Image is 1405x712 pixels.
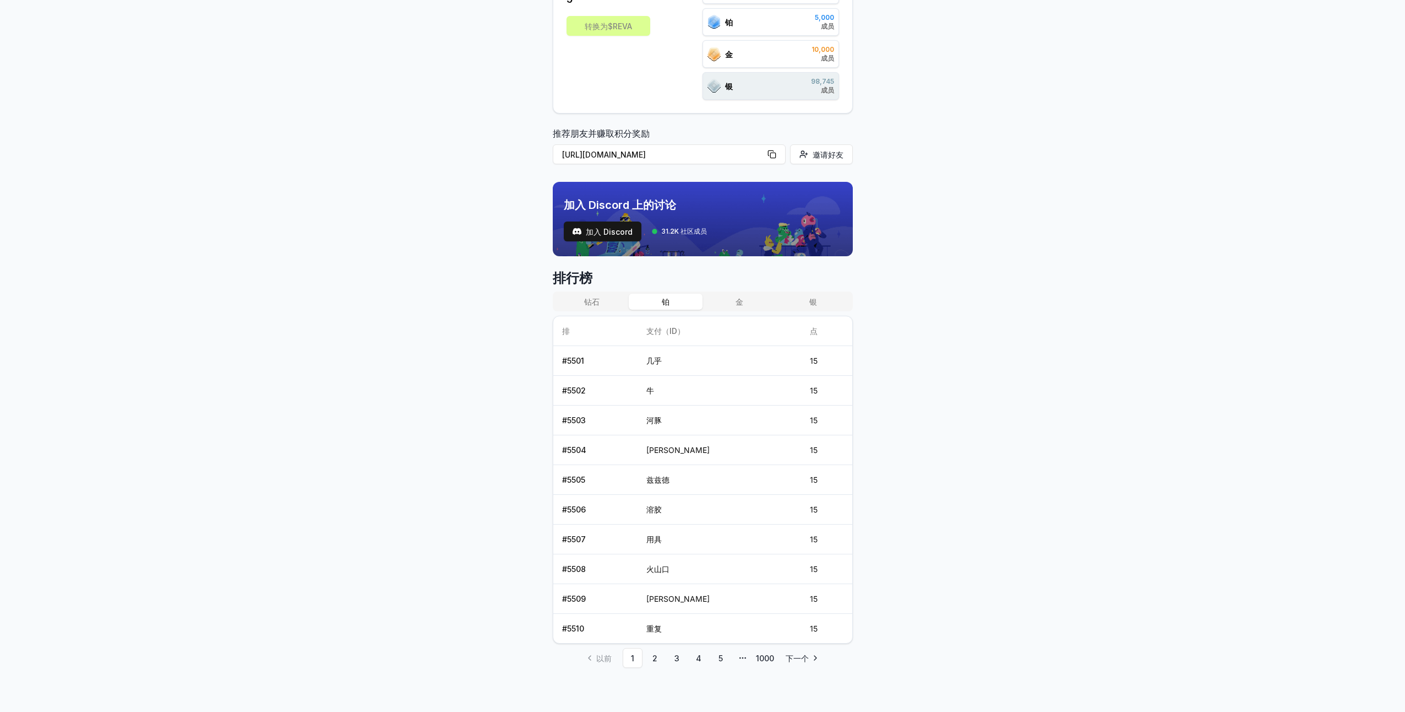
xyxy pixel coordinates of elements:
button: [URL][DOMAIN_NAME] [553,144,786,164]
td: # [553,584,638,614]
td: # [553,465,638,495]
td: # [553,376,638,406]
a: 2 [645,648,665,668]
span: 邀请好友 [813,149,843,160]
font: 5509 [567,594,586,603]
td: # [553,406,638,435]
button: 金 [702,294,776,310]
span: 排行榜 [553,269,853,287]
font: 5503 [567,416,586,425]
font: 5505 [567,475,585,484]
td: 兹兹德 [638,465,801,495]
button: 铂 [629,294,702,310]
a: 4 [689,648,709,668]
span: 铂 [725,17,733,28]
td: 15 [801,495,852,525]
td: 几乎 [638,346,801,376]
td: # [553,614,638,644]
img: ranks_icon [707,47,721,61]
a: 1000 [755,648,775,668]
a: 3 [667,648,687,668]
button: 加入 Discord [564,222,641,241]
a: 1 [623,648,642,668]
font: 5506 [567,505,586,514]
td: 溶胶 [638,495,801,525]
td: # [553,495,638,525]
td: 15 [801,435,852,465]
span: 金 [725,48,733,60]
font: 5504 [567,445,586,455]
td: 15 [801,554,852,584]
td: 15 [801,614,852,644]
span: 5,000 [815,13,834,22]
font: 推荐朋友并赚取积分奖励 [553,127,853,140]
font: 5510 [567,624,584,633]
span: 98,745 [811,77,834,86]
th: 支付（ID） [638,316,801,346]
th: 点 [801,316,852,346]
td: # [553,435,638,465]
span: 成员 [811,86,834,95]
span: 下一个 [786,652,809,664]
td: 15 [801,346,852,376]
td: 火山口 [638,554,801,584]
span: 成员 [815,22,834,31]
td: # [553,554,638,584]
button: 邀请好友 [790,144,853,164]
td: 15 [801,525,852,554]
a: 测试加入 Discord [564,222,641,241]
td: 15 [801,584,852,614]
span: 银 [725,80,733,92]
img: 测试 [573,227,581,236]
img: ranks_icon [707,15,721,29]
span: 31.2K 社区成员 [661,227,707,236]
nav: 分页 [553,648,853,668]
font: 5507 [567,535,586,544]
a: 5 [711,648,731,668]
span: 加入 Discord [586,226,633,238]
font: 5508 [567,564,586,574]
button: 钻石 [555,294,629,310]
font: [URL][DOMAIN_NAME] [562,149,646,160]
img: ranks_icon [707,79,721,93]
img: discord_banner [553,182,853,256]
span: 加入 Discord 上的讨论 [564,197,707,213]
button: 银 [776,294,850,310]
td: 河豚 [638,406,801,435]
td: [PERSON_NAME] [638,435,801,465]
td: 15 [801,376,852,406]
span: 成员 [812,54,834,63]
th: 排 [553,316,638,346]
td: 用具 [638,525,801,554]
td: 15 [801,406,852,435]
td: [PERSON_NAME] [638,584,801,614]
td: 15 [801,465,852,495]
font: 5501 [567,356,584,365]
td: # [553,346,638,376]
td: 牛 [638,376,801,406]
span: 10,000 [812,45,834,54]
a: 转到下一页 [777,648,825,668]
td: # [553,525,638,554]
td: 重复 [638,614,801,644]
font: 5502 [567,386,586,395]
